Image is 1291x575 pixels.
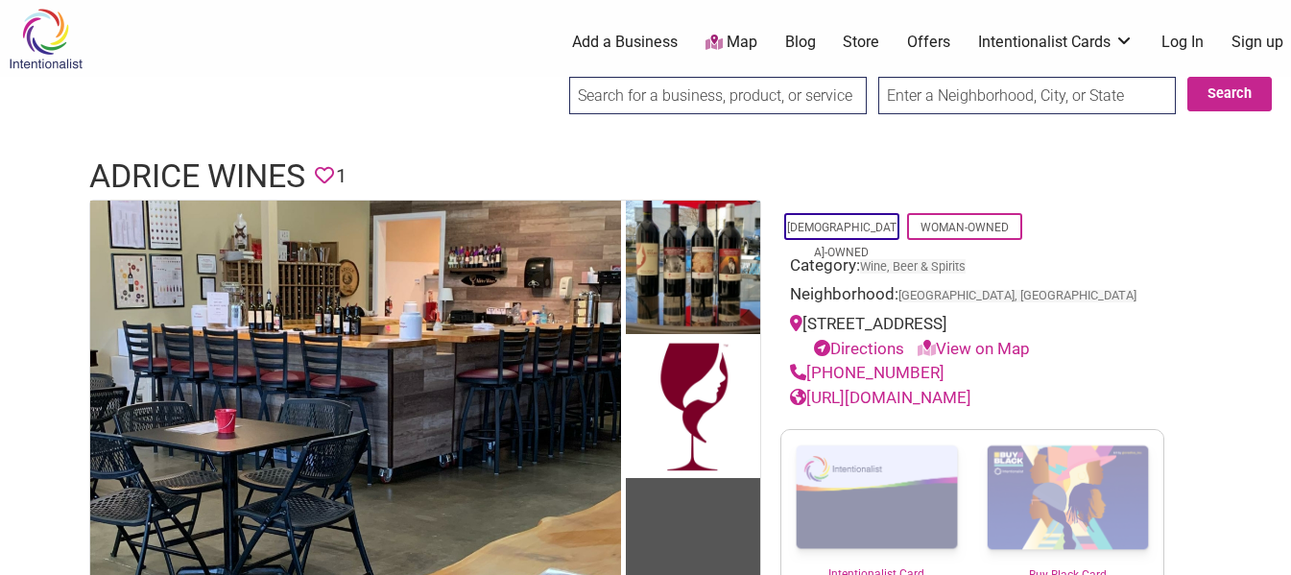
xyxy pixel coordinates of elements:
[907,32,950,53] a: Offers
[1161,32,1204,53] a: Log In
[860,259,966,274] a: Wine, Beer & Spirits
[1231,32,1283,53] a: Sign up
[626,201,760,340] img: Wines from Adrice Wines
[626,339,760,478] img: Adrice Wines' logo
[814,339,904,358] a: Directions
[790,312,1155,361] div: [STREET_ADDRESS]
[705,32,757,54] a: Map
[972,430,1163,566] img: Buy Black Card
[898,290,1136,302] span: [GEOGRAPHIC_DATA], [GEOGRAPHIC_DATA]
[785,32,816,53] a: Blog
[336,161,347,191] span: 1
[1187,77,1272,111] button: Search
[787,221,897,259] a: [DEMOGRAPHIC_DATA]-Owned
[790,388,971,407] a: [URL][DOMAIN_NAME]
[920,221,1009,234] a: Woman-Owned
[569,77,867,114] input: Search for a business, product, or service
[843,32,879,53] a: Store
[978,32,1134,53] a: Intentionalist Cards
[89,154,305,200] h1: Adrice Wines
[790,363,944,382] a: [PHONE_NUMBER]
[572,32,678,53] a: Add a Business
[790,282,1155,312] div: Neighborhood:
[790,253,1155,283] div: Category:
[878,77,1176,114] input: Enter a Neighborhood, City, or State
[918,339,1030,358] a: View on Map
[781,430,972,565] img: Intentionalist Card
